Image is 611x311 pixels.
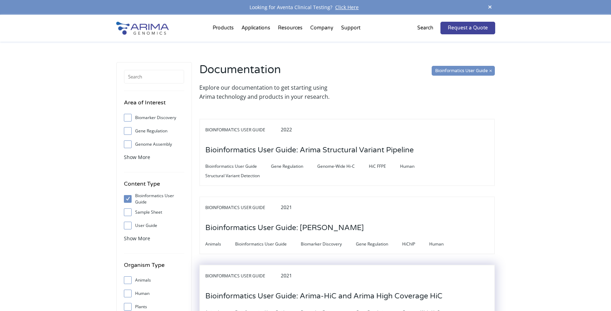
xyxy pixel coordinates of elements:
span: 2021 [281,272,292,279]
span: HiC FFPE [369,162,400,171]
label: Biomarker Discovery [124,112,184,123]
p: Search [417,23,433,33]
h3: Bioinformatics User Guide: Arima-HiC and Arima High Coverage HiC [205,285,443,307]
input: Bioinformatics User Guide [432,66,495,76]
span: Show More [124,154,150,160]
span: 2022 [281,126,292,133]
span: Gene Regulation [271,162,317,171]
label: Gene Regulation [124,126,184,136]
span: HiChIP [402,240,429,248]
h4: Content Type [124,179,184,194]
h3: Bioinformatics User Guide: [PERSON_NAME] [205,217,364,239]
img: Arima-Genomics-logo [116,22,169,35]
label: Human [124,288,184,299]
h4: Area of Interest [124,98,184,112]
label: User Guide [124,220,184,231]
span: 2021 [281,204,292,210]
h2: Documentation [199,62,344,83]
span: Gene Regulation [356,240,402,248]
a: Bioinformatics User Guide: [PERSON_NAME] [205,224,364,232]
a: Bioinformatics User Guide: Arima-HiC and Arima High Coverage HiC [205,292,443,300]
a: Click Here [332,4,361,11]
h3: Bioinformatics User Guide: Arima Structural Variant Pipeline [205,139,414,161]
span: Human [429,240,458,248]
label: Genome Assembly [124,139,184,150]
span: Show More [124,235,150,242]
span: Biomarker Discovery [301,240,356,248]
span: Bioinformatics User Guide [235,240,301,248]
span: Bioinformatics User Guide [205,203,279,212]
span: Human [400,162,429,171]
span: Bioinformatics User Guide [205,126,279,134]
span: Animals [205,240,235,248]
span: Bioinformatics User Guide [205,162,271,171]
h4: Organism Type [124,261,184,275]
span: Structural Variant Detection [205,172,274,180]
label: Bioinformatics User Guide [124,194,184,204]
span: Bioinformatics User Guide [205,272,279,280]
a: Bioinformatics User Guide: Arima Structural Variant Pipeline [205,146,414,154]
label: Sample Sheet [124,207,184,217]
input: Search [124,70,184,84]
div: Looking for Aventa Clinical Testing? [116,3,495,12]
span: Genome-Wide Hi-C [317,162,369,171]
a: Request a Quote [440,22,495,34]
p: Explore our documentation to get starting using Arima technology and products in your research. [199,83,344,101]
label: Animals [124,275,184,285]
